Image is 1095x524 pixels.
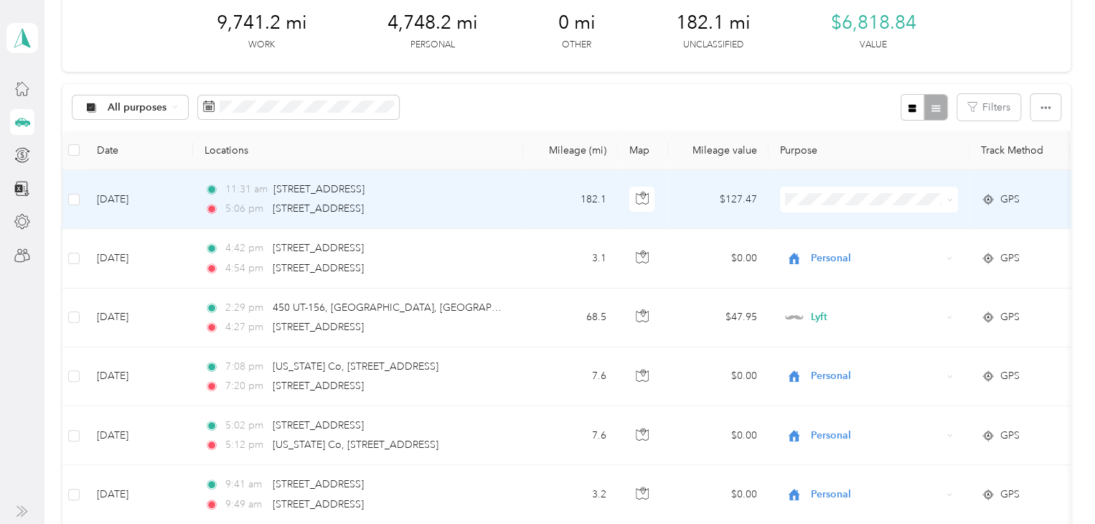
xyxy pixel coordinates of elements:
[810,487,941,502] span: Personal
[85,170,193,229] td: [DATE]
[273,380,364,392] span: [STREET_ADDRESS]
[225,182,268,197] span: 11:31 am
[273,419,364,431] span: [STREET_ADDRESS]
[217,11,307,34] span: 9,741.2 mi
[225,437,266,453] span: 5:12 pm
[85,289,193,347] td: [DATE]
[810,251,941,266] span: Personal
[85,347,193,406] td: [DATE]
[668,289,769,347] td: $47.95
[668,406,769,465] td: $0.00
[523,465,618,524] td: 3.2
[273,478,364,490] span: [STREET_ADDRESS]
[562,39,591,52] p: Other
[273,439,438,451] span: [US_STATE] Co, [STREET_ADDRESS]
[1000,309,1020,325] span: GPS
[225,319,266,335] span: 4:27 pm
[225,300,266,316] span: 2:29 pm
[225,477,266,492] span: 9:41 am
[558,11,596,34] span: 0 mi
[1000,368,1020,384] span: GPS
[387,11,478,34] span: 4,748.2 mi
[668,131,769,170] th: Mileage value
[1000,428,1020,444] span: GPS
[225,378,266,394] span: 7:20 pm
[523,406,618,465] td: 7.6
[273,183,365,195] span: [STREET_ADDRESS]
[668,465,769,524] td: $0.00
[957,94,1020,121] button: Filters
[85,131,193,170] th: Date
[785,315,803,319] img: Legacy Icon [Lyft]
[523,170,618,229] td: 182.1
[618,131,668,170] th: Map
[810,428,941,444] span: Personal
[273,498,364,510] span: [STREET_ADDRESS]
[193,131,523,170] th: Locations
[668,229,769,288] td: $0.00
[1000,487,1020,502] span: GPS
[273,360,438,373] span: [US_STATE] Co, [STREET_ADDRESS]
[810,309,941,325] span: Lyft
[248,39,275,52] p: Work
[225,497,266,513] span: 9:49 am
[273,301,543,314] span: 450 UT-156, [GEOGRAPHIC_DATA], [GEOGRAPHIC_DATA]
[1015,444,1095,524] iframe: Everlance-gr Chat Button Frame
[683,39,743,52] p: Unclassified
[810,368,941,384] span: Personal
[225,201,266,217] span: 5:06 pm
[85,465,193,524] td: [DATE]
[860,39,887,52] p: Value
[969,131,1070,170] th: Track Method
[85,229,193,288] td: [DATE]
[225,418,266,434] span: 5:02 pm
[523,347,618,406] td: 7.6
[273,202,364,215] span: [STREET_ADDRESS]
[273,321,364,333] span: [STREET_ADDRESS]
[831,11,916,34] span: $6,818.84
[225,261,266,276] span: 4:54 pm
[523,229,618,288] td: 3.1
[1000,192,1020,207] span: GPS
[668,170,769,229] td: $127.47
[523,131,618,170] th: Mileage (mi)
[668,347,769,406] td: $0.00
[225,359,266,375] span: 7:08 pm
[1000,251,1020,266] span: GPS
[273,262,364,274] span: [STREET_ADDRESS]
[273,242,364,254] span: [STREET_ADDRESS]
[769,131,969,170] th: Purpose
[410,39,455,52] p: Personal
[523,289,618,347] td: 68.5
[85,406,193,465] td: [DATE]
[108,103,167,113] span: All purposes
[676,11,751,34] span: 182.1 mi
[225,240,266,256] span: 4:42 pm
